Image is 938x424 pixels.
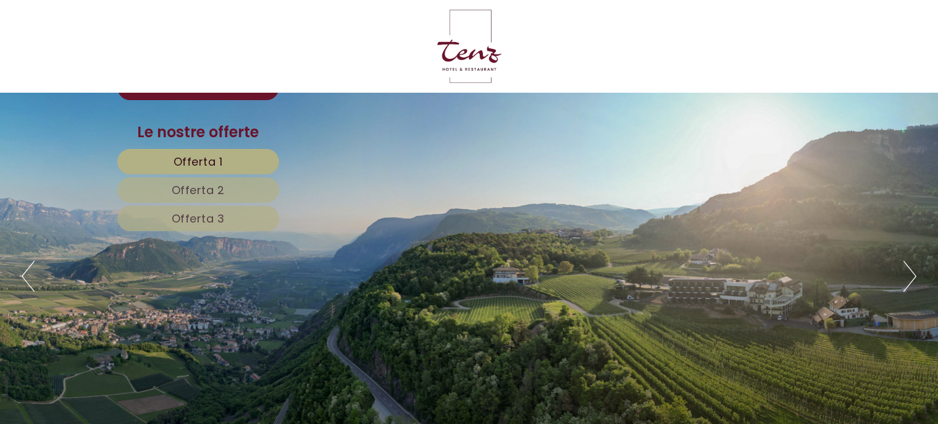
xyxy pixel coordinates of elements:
[172,182,225,198] span: Offerta 2
[172,211,225,226] span: Offerta 3
[174,154,223,169] span: Offerta 1
[22,261,35,292] button: Previous
[117,122,279,143] div: Le nostre offerte
[903,261,916,292] button: Next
